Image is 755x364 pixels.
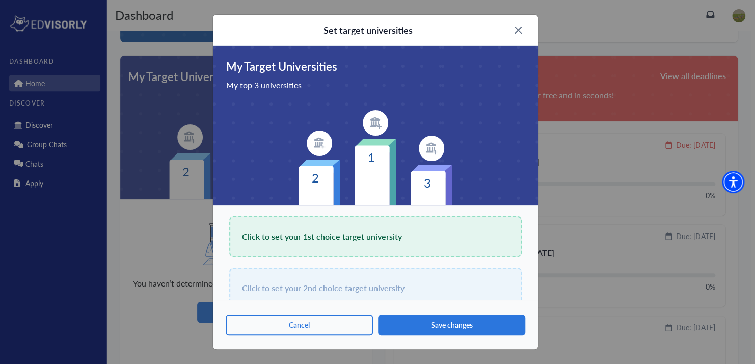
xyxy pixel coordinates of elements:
[424,174,431,191] text: 3
[722,171,744,193] div: Accessibility Menu
[368,148,375,166] text: 1
[515,27,522,34] img: X
[312,169,319,186] text: 2
[242,281,405,295] span: Click to set your 2nd choice target university
[323,23,413,37] div: Set target universities
[226,315,373,335] button: Cancel
[226,79,522,91] span: My top 3 universities
[226,58,522,75] span: My Target Universities
[419,136,444,161] img: item-logo
[378,315,525,335] button: Save changes
[363,110,388,136] img: item-logo
[242,229,402,244] span: Click to set your 1st choice target university
[307,131,332,156] img: item-logo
